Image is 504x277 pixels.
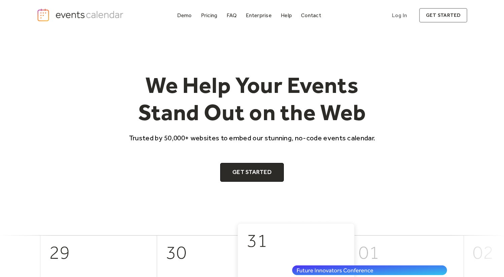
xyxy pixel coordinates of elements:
a: Get Started [220,163,284,182]
a: Demo [174,11,195,20]
a: home [37,8,126,22]
div: FAQ [227,13,237,17]
div: Help [281,13,292,17]
a: FAQ [224,11,240,20]
a: Enterprise [243,11,274,20]
div: Contact [301,13,321,17]
a: Contact [298,11,324,20]
div: Demo [177,13,192,17]
p: Trusted by 50,000+ websites to embed our stunning, no-code events calendar. [123,133,381,143]
a: Pricing [198,11,220,20]
div: Pricing [201,13,217,17]
a: get started [419,8,467,23]
h1: We Help Your Events Stand Out on the Web [123,71,381,126]
a: Log In [385,8,414,23]
a: Help [278,11,295,20]
div: Enterprise [246,13,271,17]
